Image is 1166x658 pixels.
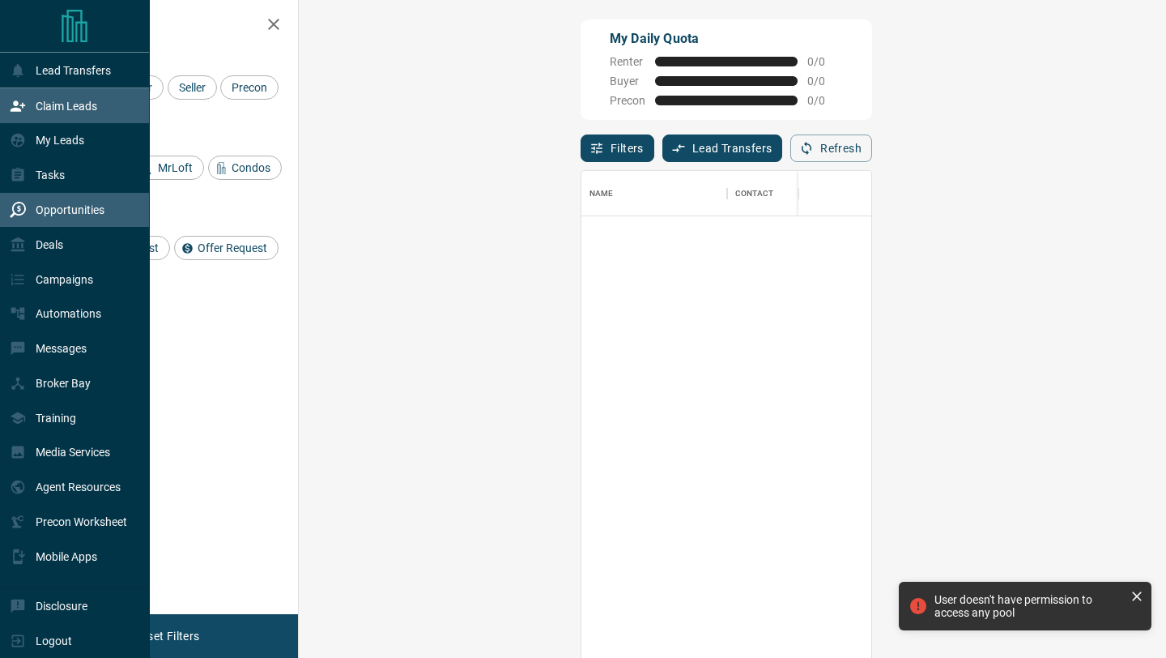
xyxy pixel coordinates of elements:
[134,156,204,180] div: MrLoft
[52,16,282,36] h2: Filters
[610,94,645,107] span: Precon
[807,94,843,107] span: 0 / 0
[610,55,645,68] span: Renter
[220,75,279,100] div: Precon
[934,593,1124,619] div: User doesn't have permission to access any pool
[168,75,217,100] div: Seller
[662,135,783,162] button: Lead Transfers
[589,171,614,216] div: Name
[152,161,198,174] span: MrLoft
[226,161,276,174] span: Condos
[727,171,857,216] div: Contact
[581,171,727,216] div: Name
[790,135,872,162] button: Refresh
[807,75,843,88] span: 0 / 0
[192,241,273,254] span: Offer Request
[123,622,210,650] button: Reset Filters
[581,135,654,162] button: Filters
[735,171,773,216] div: Contact
[173,81,211,94] span: Seller
[226,81,273,94] span: Precon
[174,236,279,260] div: Offer Request
[610,29,843,49] p: My Daily Quota
[610,75,645,88] span: Buyer
[208,156,282,180] div: Condos
[807,55,843,68] span: 0 / 0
